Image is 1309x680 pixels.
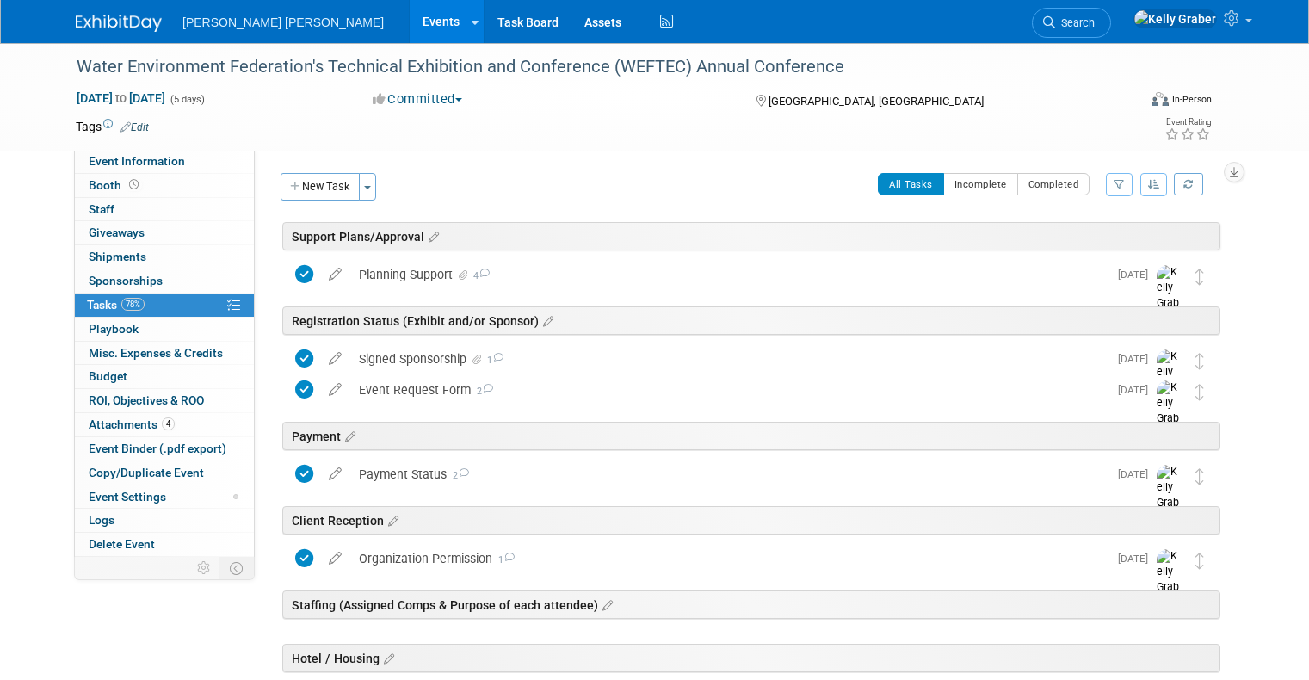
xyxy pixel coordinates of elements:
[169,94,205,105] span: (5 days)
[1118,553,1157,565] span: [DATE]
[1118,353,1157,365] span: [DATE]
[76,15,162,32] img: ExhibitDay
[1157,465,1182,526] img: Kelly Graber
[1195,353,1204,369] i: Move task
[113,91,129,105] span: to
[71,52,1115,83] div: Water Environment Federation's Technical Exhibition and Conference (WEFTEC) Annual Conference
[367,90,469,108] button: Committed
[350,344,1108,374] div: Signed Sponsorship
[76,90,166,106] span: [DATE] [DATE]
[1157,549,1182,610] img: Kelly Graber
[189,557,219,579] td: Personalize Event Tab Strip
[75,198,254,221] a: Staff
[87,298,145,312] span: Tasks
[350,260,1108,289] div: Planning Support
[75,269,254,293] a: Sponsorships
[447,470,469,481] span: 2
[75,294,254,317] a: Tasks78%
[424,227,439,244] a: Edit sections
[384,511,398,529] a: Edit sections
[75,509,254,532] a: Logs
[75,485,254,509] a: Event Settings
[1032,8,1111,38] a: Search
[75,318,254,341] a: Playbook
[89,490,166,504] span: Event Settings
[1195,269,1204,285] i: Move task
[233,494,238,499] span: Modified Layout
[380,649,394,666] a: Edit sections
[320,551,350,566] a: edit
[1174,173,1203,195] a: Refresh
[1044,90,1212,115] div: Event Format
[219,557,255,579] td: Toggle Event Tabs
[471,270,490,281] span: 4
[1152,92,1169,106] img: Format-Inperson.png
[485,355,503,366] span: 1
[1157,380,1182,442] img: Kelly Graber
[182,15,384,29] span: [PERSON_NAME] [PERSON_NAME]
[75,245,254,269] a: Shipments
[1195,468,1204,485] i: Move task
[162,417,175,430] span: 4
[943,173,1018,195] button: Incomplete
[350,544,1108,573] div: Organization Permission
[539,312,553,329] a: Edit sections
[1157,349,1182,411] img: Kelly Graber
[282,306,1220,335] div: Registration Status (Exhibit and/or Sponsor)
[1118,269,1157,281] span: [DATE]
[89,466,204,479] span: Copy/Duplicate Event
[320,351,350,367] a: edit
[89,417,175,431] span: Attachments
[1157,265,1182,326] img: Kelly Graber
[350,375,1108,405] div: Event Request Form
[282,422,1220,450] div: Payment
[320,382,350,398] a: edit
[75,389,254,412] a: ROI, Objectives & ROO
[282,222,1220,250] div: Support Plans/Approval
[1171,93,1212,106] div: In-Person
[89,369,127,383] span: Budget
[89,202,114,216] span: Staff
[598,596,613,613] a: Edit sections
[281,173,360,201] button: New Task
[282,590,1220,619] div: Staffing (Assigned Comps & Purpose of each attendee)
[75,365,254,388] a: Budget
[89,274,163,287] span: Sponsorships
[471,386,493,397] span: 2
[75,221,254,244] a: Giveaways
[89,513,114,527] span: Logs
[89,178,142,192] span: Booth
[878,173,944,195] button: All Tasks
[121,298,145,311] span: 78%
[320,467,350,482] a: edit
[492,554,515,566] span: 1
[75,413,254,436] a: Attachments4
[75,342,254,365] a: Misc. Expenses & Credits
[1017,173,1090,195] button: Completed
[75,533,254,556] a: Delete Event
[89,154,185,168] span: Event Information
[89,346,223,360] span: Misc. Expenses & Credits
[76,118,149,135] td: Tags
[341,427,355,444] a: Edit sections
[89,250,146,263] span: Shipments
[282,506,1220,535] div: Client Reception
[282,644,1220,672] div: Hotel / Housing
[320,267,350,282] a: edit
[75,437,254,461] a: Event Binder (.pdf export)
[1195,384,1204,400] i: Move task
[75,150,254,173] a: Event Information
[1118,384,1157,396] span: [DATE]
[75,174,254,197] a: Booth
[1055,16,1095,29] span: Search
[89,442,226,455] span: Event Binder (.pdf export)
[120,121,149,133] a: Edit
[89,537,155,551] span: Delete Event
[1118,468,1157,480] span: [DATE]
[769,95,984,108] span: [GEOGRAPHIC_DATA], [GEOGRAPHIC_DATA]
[89,393,204,407] span: ROI, Objectives & ROO
[89,322,139,336] span: Playbook
[1133,9,1217,28] img: Kelly Graber
[350,460,1108,489] div: Payment Status
[89,226,145,239] span: Giveaways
